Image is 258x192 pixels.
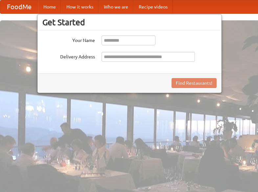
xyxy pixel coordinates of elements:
[0,0,38,13] a: FoodMe
[172,78,217,88] button: Find Restaurants!
[61,0,99,13] a: How it works
[42,17,217,27] h3: Get Started
[99,0,133,13] a: Who we are
[133,0,173,13] a: Recipe videos
[38,0,61,13] a: Home
[42,35,95,44] label: Your Name
[42,52,95,60] label: Delivery Address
